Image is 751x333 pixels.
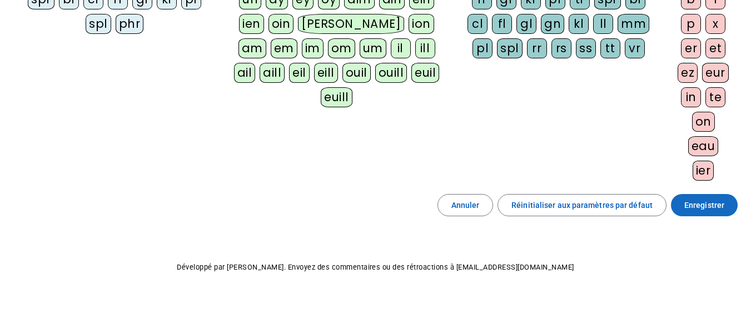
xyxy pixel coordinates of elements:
[9,261,742,274] p: Développé par [PERSON_NAME]. Envoyez des commentaires ou des rétroactions à [EMAIL_ADDRESS][DOMAI...
[239,14,264,34] div: ien
[415,38,435,58] div: ill
[497,38,523,58] div: spl
[498,194,667,216] button: Réinitialiser aux paramètres par défaut
[693,161,714,181] div: ier
[600,38,620,58] div: tt
[692,112,715,132] div: on
[238,38,266,58] div: am
[671,194,738,216] button: Enregistrer
[314,63,338,83] div: eill
[511,198,653,212] span: Réinitialiser aux paramètres par défaut
[260,63,285,83] div: aill
[625,38,645,58] div: vr
[268,14,294,34] div: oin
[576,38,596,58] div: ss
[593,14,613,34] div: ll
[681,38,701,58] div: er
[681,87,701,107] div: in
[116,14,144,34] div: phr
[375,63,407,83] div: ouill
[271,38,297,58] div: em
[705,87,725,107] div: te
[688,136,719,156] div: eau
[328,38,355,58] div: om
[391,38,411,58] div: il
[516,14,536,34] div: gl
[705,38,725,58] div: et
[473,38,493,58] div: pl
[678,63,698,83] div: ez
[321,87,352,107] div: euill
[289,63,310,83] div: eil
[86,14,111,34] div: spl
[451,198,480,212] span: Annuler
[298,14,404,34] div: [PERSON_NAME]
[702,63,729,83] div: eur
[684,198,724,212] span: Enregistrer
[302,38,324,58] div: im
[409,14,434,34] div: ion
[467,14,488,34] div: cl
[437,194,494,216] button: Annuler
[342,63,371,83] div: ouil
[705,14,725,34] div: x
[551,38,571,58] div: rs
[360,38,386,58] div: um
[411,63,439,83] div: euil
[234,63,256,83] div: ail
[541,14,564,34] div: gn
[527,38,547,58] div: rr
[618,14,649,34] div: mm
[492,14,512,34] div: fl
[681,14,701,34] div: p
[569,14,589,34] div: kl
